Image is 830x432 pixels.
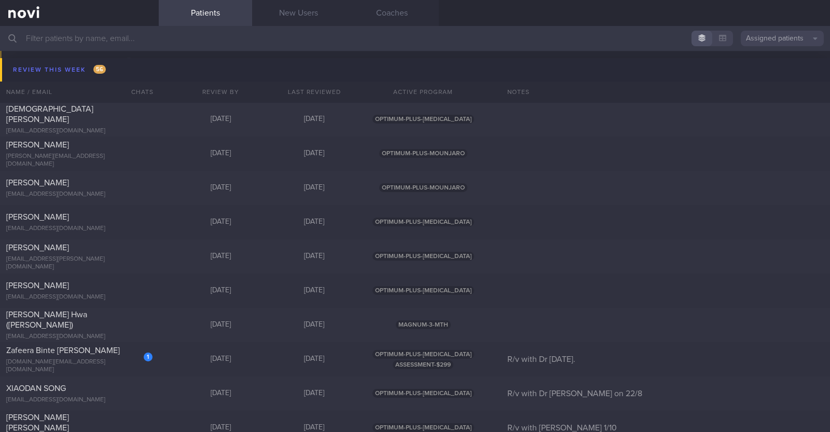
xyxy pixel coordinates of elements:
[174,355,268,364] div: [DATE]
[268,82,361,102] div: Last Reviewed
[6,141,69,149] span: [PERSON_NAME]
[6,333,153,341] div: [EMAIL_ADDRESS][DOMAIN_NAME]
[501,354,830,365] div: R/v with Dr [DATE].
[6,105,93,124] span: [DEMOGRAPHIC_DATA][PERSON_NAME]
[174,320,268,330] div: [DATE]
[117,82,159,102] div: Chats
[268,183,361,193] div: [DATE]
[396,320,451,329] span: MAGNUM-3-MTH
[379,149,467,158] span: OPTIMUM-PLUS-MOUNJARO
[372,115,474,124] span: OPTIMUM-PLUS-[MEDICAL_DATA]
[7,56,136,70] div: Messages from Archived
[501,82,830,102] div: Notes
[144,353,153,361] div: 1
[174,183,268,193] div: [DATE]
[174,149,268,158] div: [DATE]
[268,355,361,364] div: [DATE]
[268,252,361,261] div: [DATE]
[372,389,474,398] span: OPTIMUM-PLUS-[MEDICAL_DATA]
[125,58,133,66] span: 0
[372,218,474,226] span: OPTIMUM-PLUS-[MEDICAL_DATA]
[6,225,153,233] div: [EMAIL_ADDRESS][DOMAIN_NAME]
[372,350,474,359] span: OPTIMUM-PLUS-[MEDICAL_DATA]
[379,183,467,192] span: OPTIMUM-PLUS-MOUNJARO
[6,213,69,221] span: [PERSON_NAME]
[6,310,87,329] span: [PERSON_NAME] Hwa ([PERSON_NAME])
[6,153,153,168] div: [PERSON_NAME][EMAIL_ADDRESS][DOMAIN_NAME]
[268,115,361,124] div: [DATE]
[174,82,268,102] div: Review By
[174,252,268,261] div: [DATE]
[268,286,361,295] div: [DATE]
[10,63,108,77] div: Review this week
[93,65,106,74] span: 56
[6,281,69,290] span: [PERSON_NAME]
[372,286,474,295] span: OPTIMUM-PLUS-[MEDICAL_DATA]
[6,396,153,404] div: [EMAIL_ADDRESS][DOMAIN_NAME]
[372,423,474,432] span: OPTIMUM-PLUS-[MEDICAL_DATA]
[6,358,153,374] div: [DOMAIN_NAME][EMAIL_ADDRESS][DOMAIN_NAME]
[268,320,361,330] div: [DATE]
[6,127,153,135] div: [EMAIL_ADDRESS][DOMAIN_NAME]
[6,413,69,432] span: [PERSON_NAME] [PERSON_NAME]
[268,218,361,227] div: [DATE]
[393,360,453,369] span: ASSESSMENT-$299
[6,255,153,271] div: [EMAIL_ADDRESS][PERSON_NAME][DOMAIN_NAME]
[6,179,69,187] span: [PERSON_NAME]
[6,384,66,393] span: XIAODAN SONG
[268,389,361,398] div: [DATE]
[501,388,830,399] div: R/v with Dr [PERSON_NAME] on 22/8
[174,389,268,398] div: [DATE]
[6,346,120,355] span: Zafeera Binte [PERSON_NAME]
[6,191,153,198] div: [EMAIL_ADDRESS][DOMAIN_NAME]
[174,286,268,295] div: [DATE]
[6,293,153,301] div: [EMAIL_ADDRESS][DOMAIN_NAME]
[268,149,361,158] div: [DATE]
[741,31,824,46] button: Assigned patients
[372,252,474,261] span: OPTIMUM-PLUS-[MEDICAL_DATA]
[361,82,486,102] div: Active Program
[6,244,69,252] span: [PERSON_NAME]
[174,115,268,124] div: [DATE]
[174,218,268,227] div: [DATE]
